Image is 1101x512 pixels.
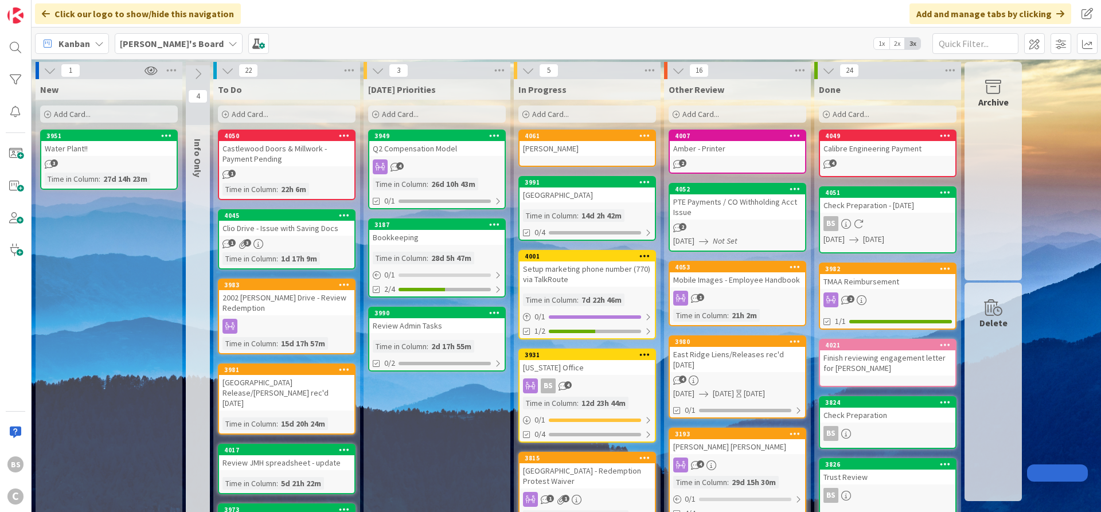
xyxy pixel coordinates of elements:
div: Time in Column [523,294,577,306]
div: 3949 [374,132,505,140]
span: Add Card... [382,109,419,119]
div: 4052 [670,184,805,194]
a: 3980East Ridge Liens/Releases rec'd [DATE][DATE][DATE][DATE]0/1 [669,335,806,419]
a: 4045Clio Drive - Issue with Saving DocsTime in Column:1d 17h 9m [218,209,356,269]
div: 3991 [525,178,655,186]
div: 4050 [219,131,354,141]
a: 3991[GEOGRAPHIC_DATA]Time in Column:14d 2h 42m0/4 [518,176,656,241]
div: 3991[GEOGRAPHIC_DATA] [520,177,655,202]
div: 29d 15h 30m [729,476,779,488]
span: 1 [562,495,569,502]
div: 3824Check Preparation [820,397,955,423]
span: 1 [546,495,554,502]
div: Bookkeeping [369,230,505,245]
div: 3951 [46,132,177,140]
span: : [99,173,100,185]
div: BS [541,378,556,393]
span: 2/4 [384,283,395,295]
div: 3982TMAA Reimbursement [820,264,955,289]
span: Add Card... [232,109,268,119]
div: 4050Castlewood Doors & Millwork - Payment Pending [219,131,354,166]
div: 3981 [219,365,354,375]
div: Delete [979,316,1008,330]
span: Add Card... [833,109,869,119]
div: Calibre Engineering Payment [820,141,955,156]
div: 3991 [520,177,655,187]
div: 27d 14h 23m [100,173,150,185]
div: 4051 [825,189,955,197]
div: 0/1 [520,310,655,324]
span: : [276,252,278,265]
div: 4053Mobile Images - Employee Handbook [670,262,805,287]
div: 21h 2m [729,309,760,322]
div: 3931[US_STATE] Office [520,350,655,375]
div: 4017 [219,445,354,455]
b: [PERSON_NAME]'s Board [120,38,224,49]
div: 3990Review Admin Tasks [369,308,505,333]
div: Setup marketing phone number (770) via TalkRoute [520,261,655,287]
a: 4061[PERSON_NAME] [518,130,656,167]
div: 4051Check Preparation - [DATE] [820,187,955,213]
div: 3826 [820,459,955,470]
span: 4 [396,162,404,170]
div: 3983 [219,280,354,290]
div: Time in Column [523,397,577,409]
div: Time in Column [222,337,276,350]
div: Review JMH spreadsheet - update [219,455,354,470]
span: [DATE] [673,388,694,400]
div: 4017Review JMH spreadsheet - update [219,445,354,470]
div: Finish reviewing engagement letter for [PERSON_NAME] [820,350,955,376]
input: Quick Filter... [932,33,1018,54]
span: : [577,397,579,409]
div: 1d 17h 9m [278,252,320,265]
span: Kanban [58,37,90,50]
div: 4021 [820,340,955,350]
div: 3815[GEOGRAPHIC_DATA] - Redemption Protest Waiver [520,453,655,488]
div: [DATE] [744,388,765,400]
span: 0/2 [384,357,395,369]
span: Other Review [669,84,724,95]
div: East Ridge Liens/Releases rec'd [DATE] [670,347,805,372]
div: Time in Column [523,209,577,222]
div: Amber - Printer [670,141,805,156]
div: BS [7,456,24,472]
span: Today's Priorities [368,84,436,95]
span: : [577,209,579,222]
div: Time in Column [222,417,276,430]
div: 4045Clio Drive - Issue with Saving Docs [219,210,354,236]
div: 4007 [670,131,805,141]
div: 2d 17h 55m [428,340,474,353]
span: [DATE] [823,233,845,245]
div: BS [820,216,955,231]
div: [PERSON_NAME] [PERSON_NAME] [670,439,805,454]
span: 0 / 1 [534,414,545,426]
div: 12d 23h 44m [579,397,628,409]
span: 3x [905,38,920,49]
div: 4001 [520,251,655,261]
span: 4 [829,159,837,167]
div: BS [820,488,955,503]
div: 3951 [41,131,177,141]
span: 0 / 1 [534,311,545,323]
a: 3981[GEOGRAPHIC_DATA] Release/[PERSON_NAME] rec'd [DATE]Time in Column:15d 20h 24m [218,364,356,435]
span: 5 [539,64,559,77]
span: 1 [61,64,80,77]
div: 28d 5h 47m [428,252,474,264]
span: [DATE] [713,388,734,400]
div: 4007 [675,132,805,140]
div: 3931 [525,351,655,359]
div: 4061 [520,131,655,141]
div: 3824 [820,397,955,408]
a: 4049Calibre Engineering Payment [819,130,956,177]
div: 3951Water Plant!! [41,131,177,156]
div: Clio Drive - Issue with Saving Docs [219,221,354,236]
div: 4051 [820,187,955,198]
span: : [577,294,579,306]
div: 4049 [825,132,955,140]
div: 3826Trust Review [820,459,955,484]
span: : [276,183,278,196]
div: [US_STATE] Office [520,360,655,375]
span: 16 [689,64,709,77]
div: Time in Column [373,252,427,264]
div: 4053 [675,263,805,271]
